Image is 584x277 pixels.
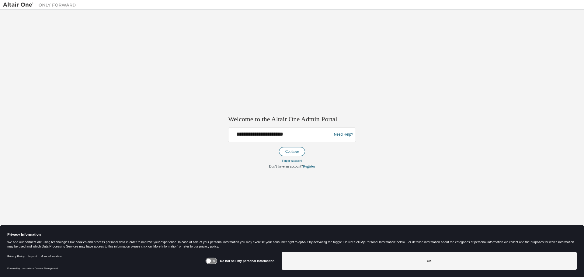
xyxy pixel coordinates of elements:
[228,115,356,124] h2: Welcome to the Altair One Admin Portal
[269,164,303,168] span: Don't have an account?
[303,164,315,168] a: Register
[279,147,305,156] button: Continue
[3,2,79,8] img: Altair One
[282,159,302,162] a: Forgot password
